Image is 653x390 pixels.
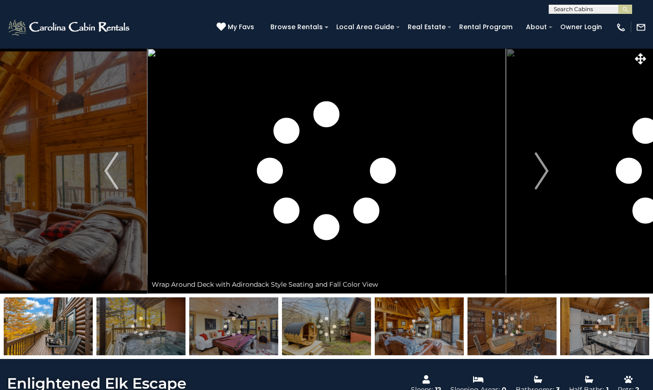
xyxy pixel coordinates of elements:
[266,20,327,34] a: Browse Rentals
[147,275,506,294] div: Wrap Around Deck with Adirondack Style Seating and Fall Color View
[76,48,147,294] button: Previous
[521,20,551,34] a: About
[228,22,254,32] span: My Favs
[7,18,132,37] img: White-1-2.png
[332,20,399,34] a: Local Area Guide
[560,297,649,355] img: 163279277
[616,22,626,32] img: phone-regular-white.png
[636,22,646,32] img: mail-regular-white.png
[96,297,186,355] img: 163279272
[217,22,256,32] a: My Favs
[467,297,557,355] img: 163279276
[189,297,278,355] img: 163279273
[403,20,450,34] a: Real Estate
[556,20,607,34] a: Owner Login
[4,297,93,355] img: 163279299
[104,152,118,189] img: arrow
[375,297,464,355] img: 164433090
[455,20,517,34] a: Rental Program
[535,152,549,189] img: arrow
[282,297,371,355] img: 164433089
[506,48,577,294] button: Next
